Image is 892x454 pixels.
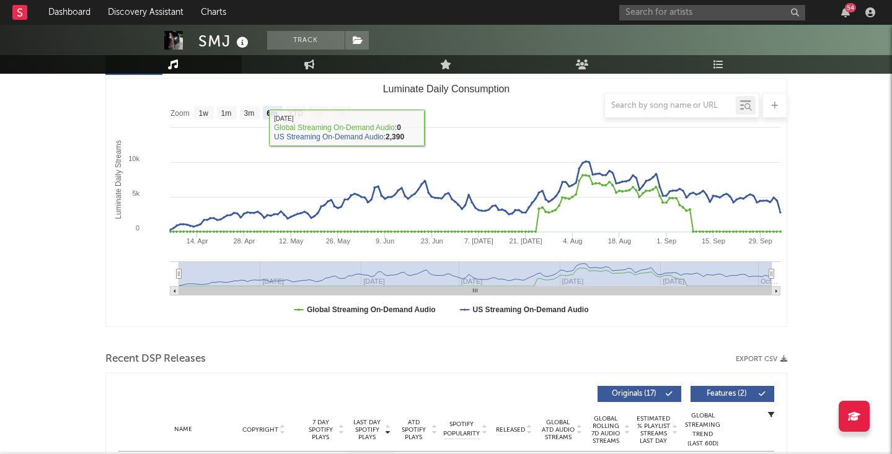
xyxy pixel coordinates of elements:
span: Spotify Popularity [443,420,480,439]
text: Global Streaming On-Demand Audio [307,305,436,314]
button: Features(2) [691,386,774,402]
span: Recent DSP Releases [105,352,206,367]
span: Last Day Spotify Plays [351,419,384,441]
button: Export CSV [736,356,787,363]
span: ATD Spotify Plays [397,419,430,441]
span: Copyright [242,426,278,434]
text: 0 [135,224,139,232]
span: Estimated % Playlist Streams Last Day [637,415,671,445]
span: Global Rolling 7D Audio Streams [589,415,623,445]
text: 14. Apr [186,237,208,245]
div: Name [143,425,224,434]
button: Originals(17) [598,386,681,402]
text: 28. Apr [233,237,255,245]
text: 5k [132,190,139,197]
text: 12. May [279,237,304,245]
text: 4. Aug [563,237,582,245]
text: 29. Sep [748,237,772,245]
div: 54 [845,3,856,12]
text: 23. Jun [420,237,443,245]
span: Global ATD Audio Streams [541,419,575,441]
text: 26. May [325,237,350,245]
svg: Luminate Daily Consumption [106,79,787,326]
button: 54 [841,7,850,17]
text: 9. Jun [376,237,394,245]
span: Originals ( 17 ) [606,390,663,398]
text: 7. [DATE] [464,237,493,245]
span: Features ( 2 ) [699,390,756,398]
text: 1. Sep [656,237,676,245]
text: 21. [DATE] [509,237,542,245]
span: 7 Day Spotify Plays [304,419,337,441]
text: Oct… [760,277,777,285]
input: Search by song name or URL [605,101,736,111]
text: Luminate Daily Consumption [382,84,510,94]
button: Track [267,31,345,50]
text: 10k [128,155,139,162]
input: Search for artists [619,5,805,20]
text: 15. Sep [701,237,725,245]
span: Released [496,426,525,434]
div: SMJ [198,31,252,51]
text: Luminate Daily Streams [113,140,122,219]
text: 18. Aug [607,237,630,245]
div: Global Streaming Trend (Last 60D) [684,411,722,448]
text: US Streaming On-Demand Audio [472,305,588,314]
